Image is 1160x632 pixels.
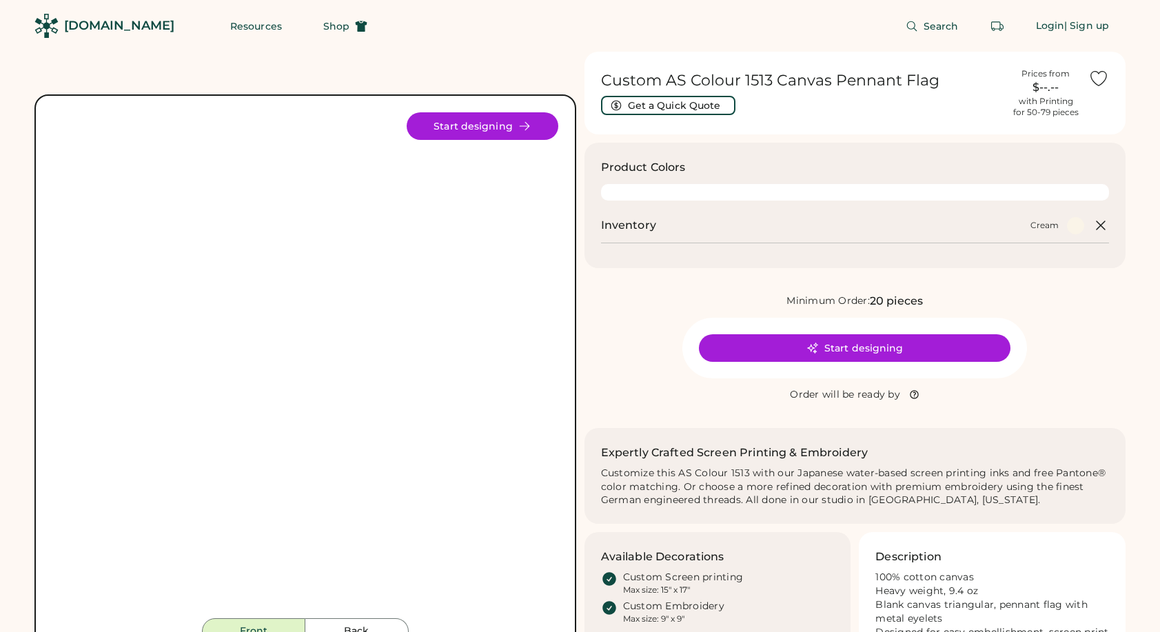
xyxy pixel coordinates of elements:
button: Resources [214,12,298,40]
div: Custom Embroidery [623,600,724,613]
div: $--.-- [1011,79,1080,96]
div: Prices from [1021,68,1070,79]
h1: Custom AS Colour 1513 Canvas Pennant Flag [601,71,1004,90]
div: Customize this AS Colour 1513 with our Japanese water-based screen printing inks and free Pantone... [601,467,1110,508]
div: Custom Screen printing [623,571,744,584]
span: Search [924,21,959,31]
div: 20 pieces [870,293,923,309]
div: Minimum Order: [786,294,870,308]
button: Shop [307,12,384,40]
div: with Printing for 50-79 pieces [1013,96,1079,118]
button: Retrieve an order [984,12,1011,40]
div: Max size: 9" x 9" [623,613,684,624]
h3: Product Colors [601,159,686,176]
span: Shop [323,21,349,31]
img: 1513 - Cream Front Image [52,112,558,618]
button: Get a Quick Quote [601,96,735,115]
img: Rendered Logo - Screens [34,14,59,38]
h2: Expertly Crafted Screen Printing & Embroidery [601,445,868,461]
button: Search [889,12,975,40]
h2: Inventory [601,217,656,234]
button: Start designing [407,112,558,140]
div: | Sign up [1064,19,1109,33]
h3: Description [875,549,942,565]
h3: Available Decorations [601,549,724,565]
div: Order will be ready by [790,388,900,402]
div: Max size: 15" x 17" [623,584,690,595]
div: Login [1036,19,1065,33]
div: 1513 Style Image [52,112,558,618]
button: Start designing [699,334,1010,362]
div: Cream [1030,220,1059,231]
div: [DOMAIN_NAME] [64,17,174,34]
